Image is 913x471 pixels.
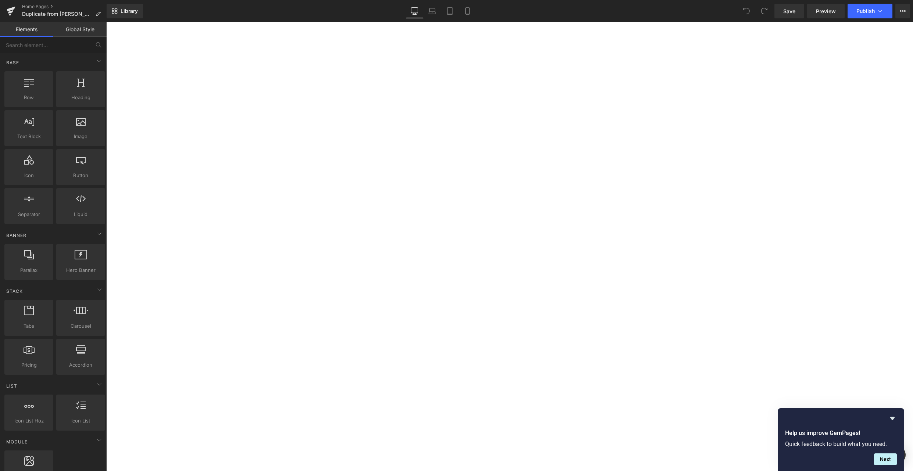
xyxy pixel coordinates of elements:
[6,288,24,295] span: Stack
[6,232,27,239] span: Banner
[785,414,897,465] div: Help us improve GemPages!
[888,414,897,423] button: Hide survey
[848,4,892,18] button: Publish
[53,22,107,37] a: Global Style
[874,453,897,465] button: Next question
[807,4,845,18] a: Preview
[7,172,51,179] span: Icon
[121,8,138,14] span: Library
[7,211,51,218] span: Separator
[22,4,107,10] a: Home Pages
[783,7,795,15] span: Save
[785,441,897,447] p: Quick feedback to build what you need.
[441,4,459,18] a: Tablet
[58,133,103,140] span: Image
[816,7,836,15] span: Preview
[7,361,51,369] span: Pricing
[895,4,910,18] button: More
[7,417,51,425] span: Icon List Hoz
[58,417,103,425] span: Icon List
[6,382,18,389] span: List
[7,322,51,330] span: Tabs
[423,4,441,18] a: Laptop
[757,4,771,18] button: Redo
[58,322,103,330] span: Carousel
[6,59,20,66] span: Base
[7,133,51,140] span: Text Block
[856,8,875,14] span: Publish
[406,4,423,18] a: Desktop
[7,266,51,274] span: Parallax
[6,438,28,445] span: Module
[58,211,103,218] span: Liquid
[7,94,51,101] span: Row
[58,94,103,101] span: Heading
[739,4,754,18] button: Undo
[459,4,476,18] a: Mobile
[58,266,103,274] span: Hero Banner
[785,429,897,438] h2: Help us improve GemPages!
[107,4,143,18] a: New Library
[58,361,103,369] span: Accordion
[58,172,103,179] span: Button
[22,11,93,17] span: Duplicate from [PERSON_NAME] Home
